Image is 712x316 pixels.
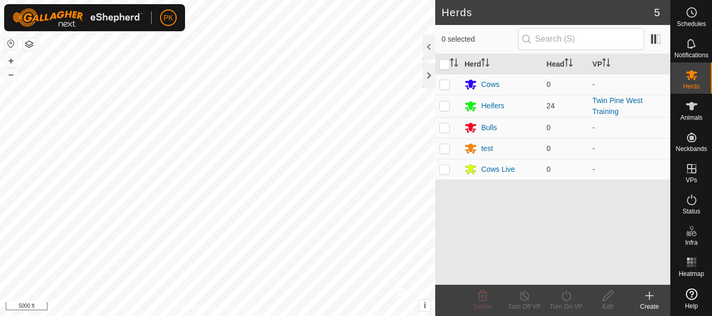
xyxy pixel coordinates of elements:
[685,177,697,183] span: VPs
[593,96,643,116] a: Twin Pine West Training
[677,21,706,27] span: Schedules
[680,115,703,121] span: Animals
[602,60,610,68] p-sorticon: Activate to sort
[441,34,518,45] span: 0 selected
[481,60,489,68] p-sorticon: Activate to sort
[587,302,629,311] div: Edit
[481,100,504,111] div: Heifers
[543,54,588,74] th: Head
[481,79,499,90] div: Cows
[5,68,17,81] button: –
[474,303,492,310] span: Delete
[504,302,545,311] div: Turn Off VP
[481,143,493,154] div: test
[424,301,426,310] span: i
[685,303,698,309] span: Help
[441,6,654,19] h2: Herds
[481,122,497,133] div: Bulls
[682,208,700,214] span: Status
[547,80,551,89] span: 0
[679,271,704,277] span: Heatmap
[419,300,431,311] button: i
[518,28,644,50] input: Search (S)
[547,102,555,110] span: 24
[460,54,542,74] th: Herd
[588,159,670,180] td: -
[547,123,551,132] span: 0
[164,12,174,23] span: PK
[13,8,143,27] img: Gallagher Logo
[588,54,670,74] th: VP
[228,302,259,312] a: Contact Us
[629,302,670,311] div: Create
[547,144,551,153] span: 0
[481,164,515,175] div: Cows Live
[5,37,17,50] button: Reset Map
[547,165,551,173] span: 0
[450,60,458,68] p-sorticon: Activate to sort
[676,146,707,152] span: Neckbands
[23,38,35,50] button: Map Layers
[683,83,699,90] span: Herds
[545,302,587,311] div: Turn On VP
[685,239,697,246] span: Infra
[671,284,712,313] a: Help
[674,52,708,58] span: Notifications
[588,117,670,138] td: -
[588,138,670,159] td: -
[564,60,573,68] p-sorticon: Activate to sort
[177,302,216,312] a: Privacy Policy
[5,55,17,67] button: +
[588,74,670,95] td: -
[654,5,660,20] span: 5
